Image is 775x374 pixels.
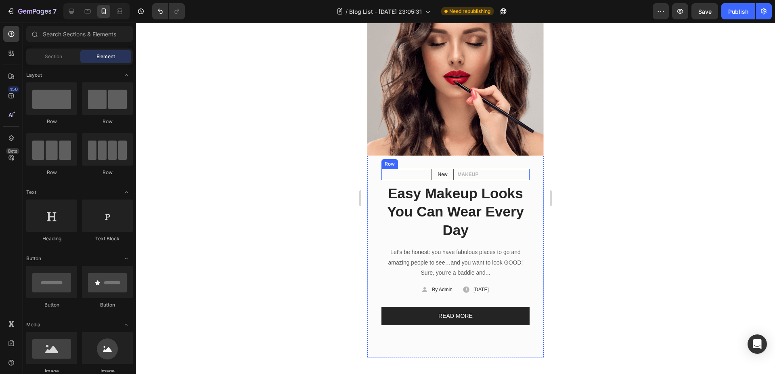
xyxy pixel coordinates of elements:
span: Blog List - [DATE] 23:05:31 [349,7,422,16]
span: Media [26,321,40,328]
div: 450 [8,86,19,92]
span: Toggle open [120,69,133,82]
span: Toggle open [120,186,133,199]
div: Text Block [82,235,133,242]
div: Publish [728,7,748,16]
div: Row [26,118,77,125]
div: Beta [6,148,19,154]
input: Search Sections & Elements [26,26,133,42]
div: Row [82,169,133,176]
span: Text [26,189,36,196]
span: / [346,7,348,16]
div: Button [26,301,77,309]
span: Button [26,255,41,262]
div: Open Intercom Messenger [748,334,767,354]
div: Undo/Redo [152,3,185,19]
button: Save [691,3,718,19]
button: 7 [3,3,60,19]
div: Row [82,118,133,125]
button: Publish [721,3,755,19]
span: Element [96,53,115,60]
span: Save [698,8,712,15]
div: Row [26,169,77,176]
p: 7 [53,6,57,16]
span: Toggle open [120,252,133,265]
div: Button [82,301,133,309]
span: Toggle open [120,318,133,331]
span: Layout [26,71,42,79]
span: Need republishing [449,8,490,15]
div: Heading [26,235,77,242]
iframe: Design area [361,23,550,374]
span: Section [45,53,62,60]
